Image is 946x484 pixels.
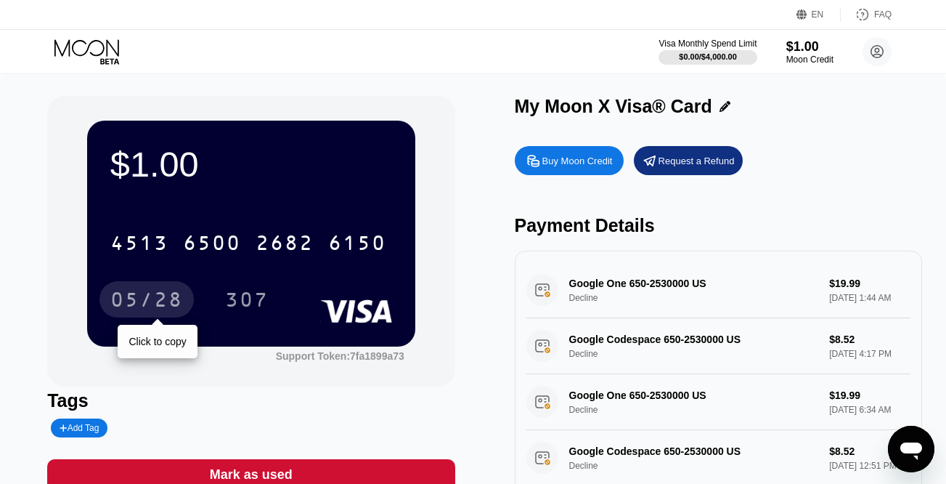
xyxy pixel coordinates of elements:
[841,7,892,22] div: FAQ
[225,290,269,313] div: 307
[328,233,386,257] div: 6150
[47,390,454,411] div: Tags
[679,52,737,61] div: $0.00 / $4,000.00
[99,281,194,318] div: 05/28
[51,419,107,437] div: Add Tag
[658,39,757,65] div: Visa Monthly Spend Limit$0.00/$4,000.00
[214,281,280,318] div: 307
[210,467,293,483] div: Mark as used
[110,233,168,257] div: 4513
[276,350,404,362] div: Support Token:7fa1899a73
[658,39,757,49] div: Visa Monthly Spend Limit
[812,9,824,20] div: EN
[515,215,922,236] div: Payment Details
[874,9,892,20] div: FAQ
[888,426,934,472] iframe: Кнопка запуска окна обмена сообщениями
[786,39,833,65] div: $1.00Moon Credit
[110,290,183,313] div: 05/28
[515,146,624,175] div: Buy Moon Credit
[634,146,743,175] div: Request a Refund
[256,233,314,257] div: 2682
[276,350,404,362] div: Support Token: 7fa1899a73
[515,96,712,117] div: My Moon X Visa® Card
[110,144,392,185] div: $1.00
[796,7,841,22] div: EN
[786,39,833,55] div: $1.00
[129,336,186,347] div: Click to copy
[658,155,735,167] div: Request a Refund
[542,155,613,167] div: Buy Moon Credit
[60,423,99,433] div: Add Tag
[786,55,833,65] div: Moon Credit
[102,225,395,261] div: 4513650026826150
[183,233,241,257] div: 6500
